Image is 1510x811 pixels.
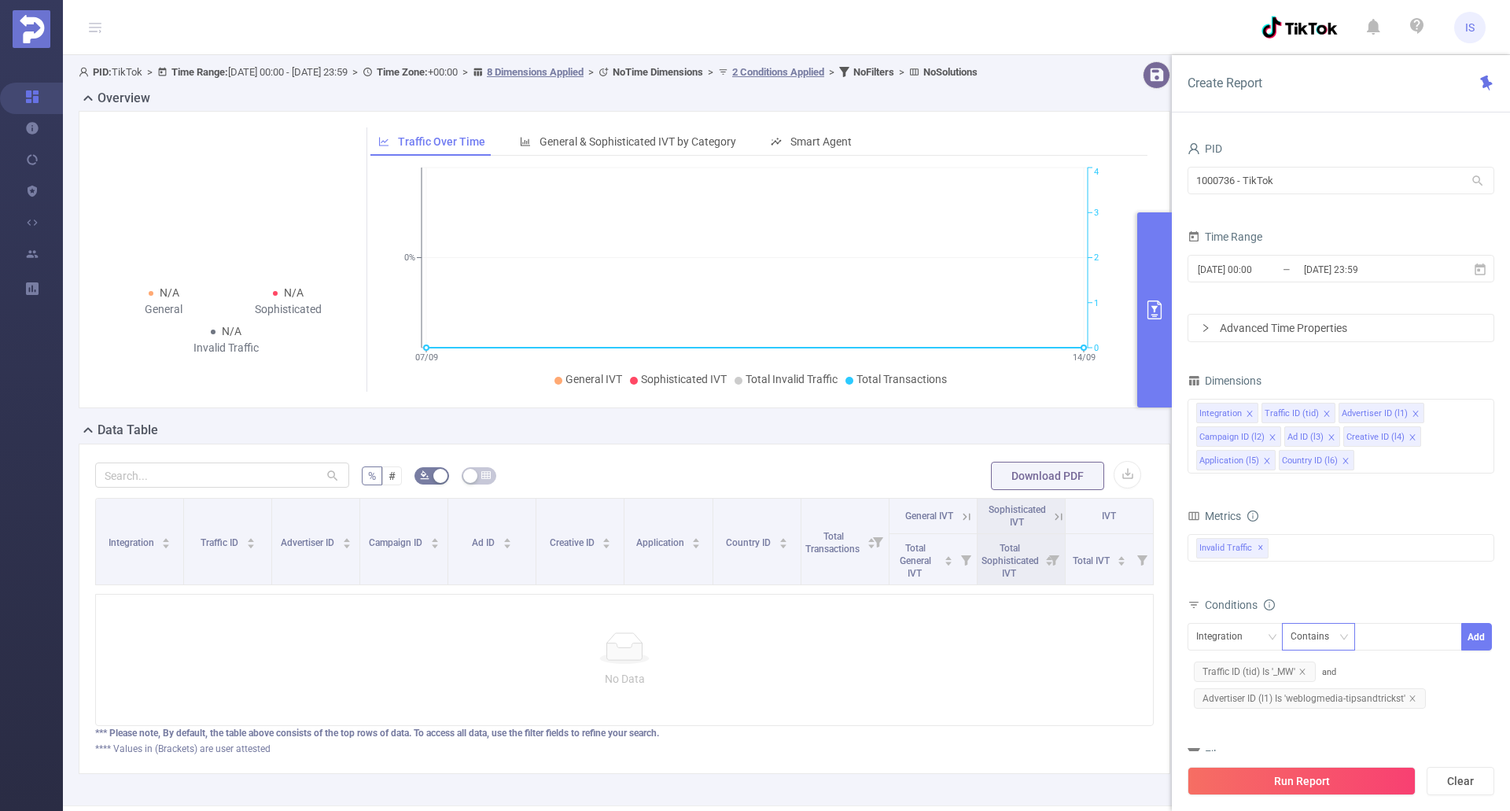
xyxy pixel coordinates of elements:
div: Sort [602,536,611,545]
b: Time Range: [171,66,228,78]
span: Application [636,537,687,548]
i: icon: caret-down [246,542,255,547]
span: Traffic Over Time [398,135,485,148]
i: icon: caret-up [503,536,512,540]
button: Add [1461,623,1492,651]
i: icon: close [1263,457,1271,466]
i: icon: close [1269,433,1276,443]
i: icon: caret-up [246,536,255,540]
span: and [1188,667,1432,704]
tspan: 3 [1094,208,1099,218]
button: Run Report [1188,767,1416,795]
i: icon: caret-up [602,536,611,540]
div: Creative ID (l4) [1346,427,1405,448]
i: icon: user [1188,142,1200,155]
tspan: 0 [1094,343,1099,353]
div: Sort [430,536,440,545]
span: Sophisticated IVT [989,504,1046,528]
li: Application (l5) [1196,450,1276,470]
i: icon: bg-colors [420,470,429,480]
span: Total IVT [1073,555,1112,566]
div: Sort [779,536,788,545]
span: N/A [284,286,304,299]
i: icon: caret-down [1118,559,1126,564]
li: Traffic ID (tid) [1261,403,1335,423]
span: ✕ [1258,539,1264,558]
button: Download PDF [991,462,1104,490]
div: Integration [1199,404,1242,424]
i: icon: right [1201,323,1210,333]
i: icon: line-chart [378,136,389,147]
tspan: 1 [1094,298,1099,308]
b: Time Zone: [377,66,428,78]
div: Sort [1117,554,1126,563]
div: Campaign ID (l2) [1199,427,1265,448]
i: Filter menu [955,534,977,584]
i: icon: caret-up [1118,554,1126,558]
i: icon: caret-down [503,542,512,547]
span: General IVT [905,511,953,522]
span: > [703,66,718,78]
li: Campaign ID (l2) [1196,426,1281,447]
span: > [142,66,157,78]
span: Metrics [1188,510,1241,522]
i: icon: info-circle [1247,511,1258,522]
div: **** Values in (Brackets) are user attested [95,742,1154,756]
i: icon: caret-up [162,536,171,540]
div: Sort [503,536,512,545]
i: icon: caret-down [162,542,171,547]
span: Traffic ID (tid) Is '_MW' [1194,662,1316,682]
span: > [458,66,473,78]
p: No Data [109,670,1140,688]
div: Sort [691,536,701,545]
span: > [584,66,598,78]
input: Start date [1196,259,1324,280]
i: icon: close [1342,457,1350,466]
div: Invalid Traffic [164,340,289,356]
span: % [368,470,376,482]
h2: Overview [98,89,150,108]
i: icon: bar-chart [520,136,531,147]
i: icon: down [1339,632,1349,643]
input: Search... [95,463,349,488]
i: icon: caret-up [430,536,439,540]
span: Total Transactions [805,531,862,555]
i: icon: info-circle [1264,599,1275,610]
i: icon: user [79,67,93,77]
span: Dimensions [1188,374,1261,387]
span: Campaign ID [369,537,425,548]
span: Filters [1188,748,1235,761]
div: Advertiser ID (l1) [1342,404,1408,424]
i: icon: close [1412,410,1420,419]
span: Integration [109,537,157,548]
tspan: 0% [404,253,415,264]
span: Advertiser ID [281,537,337,548]
i: icon: caret-down [430,542,439,547]
div: Sort [944,554,953,563]
span: Create Report [1188,76,1262,90]
span: General & Sophisticated IVT by Category [540,135,736,148]
li: Country ID (l6) [1279,450,1354,470]
button: Clear [1427,767,1494,795]
img: Protected Media [13,10,50,48]
span: > [894,66,909,78]
span: IS [1465,12,1475,43]
span: Country ID [726,537,773,548]
span: IVT [1102,511,1116,522]
i: icon: down [1268,632,1277,643]
i: icon: close [1298,668,1306,676]
i: icon: caret-up [779,536,787,540]
span: Traffic ID [201,537,241,548]
i: icon: caret-down [692,542,701,547]
div: Application (l5) [1199,451,1259,471]
div: Sort [342,536,352,545]
b: PID: [93,66,112,78]
div: Sophisticated [226,301,352,318]
i: icon: caret-up [342,536,351,540]
i: icon: caret-down [944,559,952,564]
div: Ad ID (l3) [1287,427,1324,448]
tspan: 4 [1094,168,1099,178]
i: icon: caret-up [944,554,952,558]
li: Ad ID (l3) [1284,426,1340,447]
input: End date [1302,259,1430,280]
